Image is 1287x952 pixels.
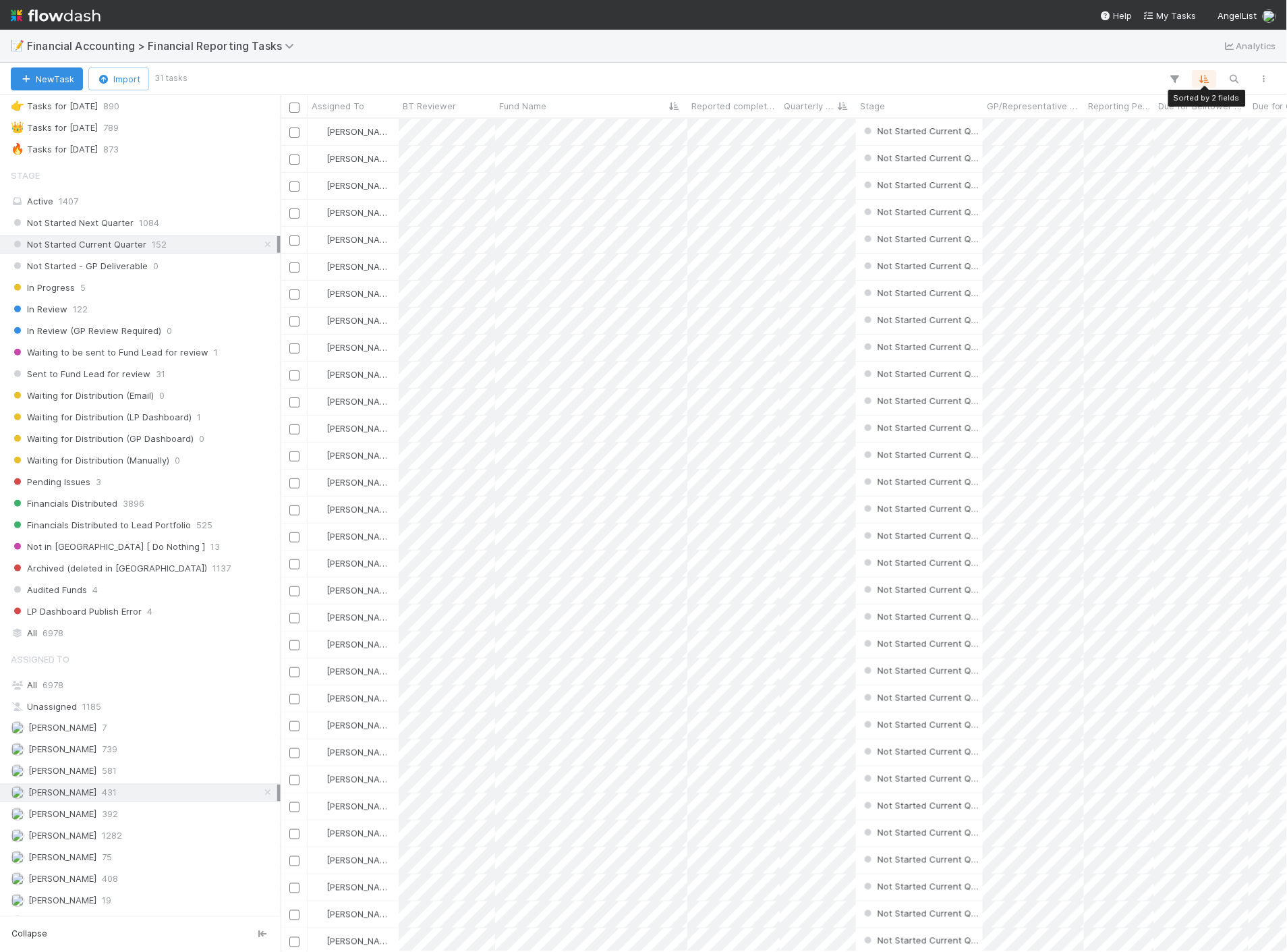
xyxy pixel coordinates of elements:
[199,430,204,447] span: 0
[326,801,395,812] span: [PERSON_NAME]
[313,611,392,624] div: [PERSON_NAME]
[289,208,299,219] input: Toggle Row Selected
[196,517,212,534] span: 525
[210,538,220,555] span: 13
[313,287,392,300] div: [PERSON_NAME]
[326,666,395,677] span: [PERSON_NAME]
[11,851,24,864] img: avatar_d7f67417-030a-43ce-a3ce-a315a3ccfd08.png
[28,874,96,885] span: [PERSON_NAME]
[139,215,159,231] span: 1084
[326,612,395,623] span: [PERSON_NAME]
[11,193,277,210] div: Active
[1100,9,1133,22] div: Help
[28,766,96,777] span: [PERSON_NAME]
[861,368,997,379] span: Not Started Current Quarter
[861,745,983,758] div: Not Started Current Quarter
[326,909,395,920] span: [PERSON_NAME]
[11,215,134,231] span: Not Started Next Quarter
[102,849,112,866] span: 75
[289,103,299,113] input: Toggle All Rows Selected
[861,637,983,650] div: Not Started Current Quarter
[11,646,69,673] span: Assigned To
[11,387,154,404] span: Waiting for Distribution (Email)
[861,503,997,514] span: Not Started Current Quarter
[11,808,24,821] img: avatar_e5ec2f5b-afc7-4357-8cf1-2139873d70b1.png
[289,829,299,839] input: Toggle Row Selected
[861,233,997,244] span: Not Started Current Quarter
[156,366,165,383] span: 31
[861,152,997,163] span: Not Started Current Quarter
[314,693,324,704] img: avatar_c7c7de23-09de-42ad-8e02-7981c37ee075.png
[861,557,997,568] span: Not Started Current Quarter
[861,178,983,192] div: Not Started Current Quarter
[861,124,983,138] div: Not Started Current Quarter
[861,394,983,408] div: Not Started Current Quarter
[326,342,395,353] span: [PERSON_NAME]
[314,909,324,920] img: avatar_c7c7de23-09de-42ad-8e02-7981c37ee075.png
[27,39,301,53] span: Financial Accounting > Financial Reporting Tasks
[28,787,96,798] span: [PERSON_NAME]
[96,474,101,491] span: 3
[326,504,395,515] span: [PERSON_NAME]
[154,72,188,84] small: 31 tasks
[289,910,299,920] input: Toggle Row Selected
[326,720,395,731] span: [PERSON_NAME]
[861,907,983,920] div: Not Started Current Quarter
[861,556,983,569] div: Not Started Current Quarter
[103,141,119,158] span: 873
[326,531,395,542] span: [PERSON_NAME]
[313,638,392,651] div: [PERSON_NAME]
[11,40,24,51] span: 📝
[861,934,983,947] div: Not Started Current Quarter
[326,126,395,137] span: [PERSON_NAME]
[1143,10,1197,21] span: My Tasks
[314,342,324,353] img: avatar_c7c7de23-09de-42ad-8e02-7981c37ee075.png
[861,880,983,893] div: Not Started Current Quarter
[314,315,324,326] img: avatar_c7c7de23-09de-42ad-8e02-7981c37ee075.png
[11,301,67,318] span: In Review
[289,937,299,947] input: Toggle Row Selected
[313,206,392,219] div: [PERSON_NAME]
[861,692,997,703] span: Not Started Current Quarter
[11,829,24,843] img: avatar_705f3a58-2659-4f93-91ad-7a5be837418b.png
[861,530,997,541] span: Not Started Current Quarter
[289,478,299,488] input: Toggle Row Selected
[326,261,395,272] span: [PERSON_NAME]
[1088,99,1151,113] span: Reporting Period
[289,343,299,354] input: Toggle Row Selected
[313,584,392,597] div: [PERSON_NAME]
[123,495,144,512] span: 3896
[313,827,392,840] div: [PERSON_NAME]
[1223,38,1276,54] a: Analytics
[313,746,392,759] div: [PERSON_NAME]
[314,477,324,488] img: avatar_c7c7de23-09de-42ad-8e02-7981c37ee075.png
[289,397,299,408] input: Toggle Row Selected
[314,396,324,407] img: avatar_c7c7de23-09de-42ad-8e02-7981c37ee075.png
[102,785,117,802] span: 431
[313,503,392,516] div: [PERSON_NAME]
[313,853,392,867] div: [PERSON_NAME]
[82,698,101,715] span: 1185
[103,119,119,136] span: 789
[11,677,277,694] div: All
[11,366,150,383] span: Sent to Fund Lead for review
[314,612,324,623] img: avatar_c7c7de23-09de-42ad-8e02-7981c37ee075.png
[313,233,392,246] div: [PERSON_NAME]
[861,854,997,865] span: Not Started Current Quarter
[175,452,180,469] span: 0
[326,936,395,947] span: [PERSON_NAME]
[11,721,24,735] img: avatar_17610dbf-fae2-46fa-90b6-017e9223b3c9.png
[11,872,24,886] img: avatar_8c44b08f-3bc4-4c10-8fb8-2c0d4b5a4cd3.png
[102,871,118,888] span: 408
[313,476,392,489] div: [PERSON_NAME]
[28,831,96,841] span: [PERSON_NAME]
[80,279,86,296] span: 5
[289,289,299,300] input: Toggle Row Selected
[314,126,324,137] img: avatar_c7c7de23-09de-42ad-8e02-7981c37ee075.png
[1263,9,1276,23] img: avatar_c7c7de23-09de-42ad-8e02-7981c37ee075.png
[326,774,395,785] span: [PERSON_NAME]
[289,640,299,650] input: Toggle Row Selected
[11,121,24,133] span: 👑
[147,603,152,620] span: 4
[152,236,167,253] span: 152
